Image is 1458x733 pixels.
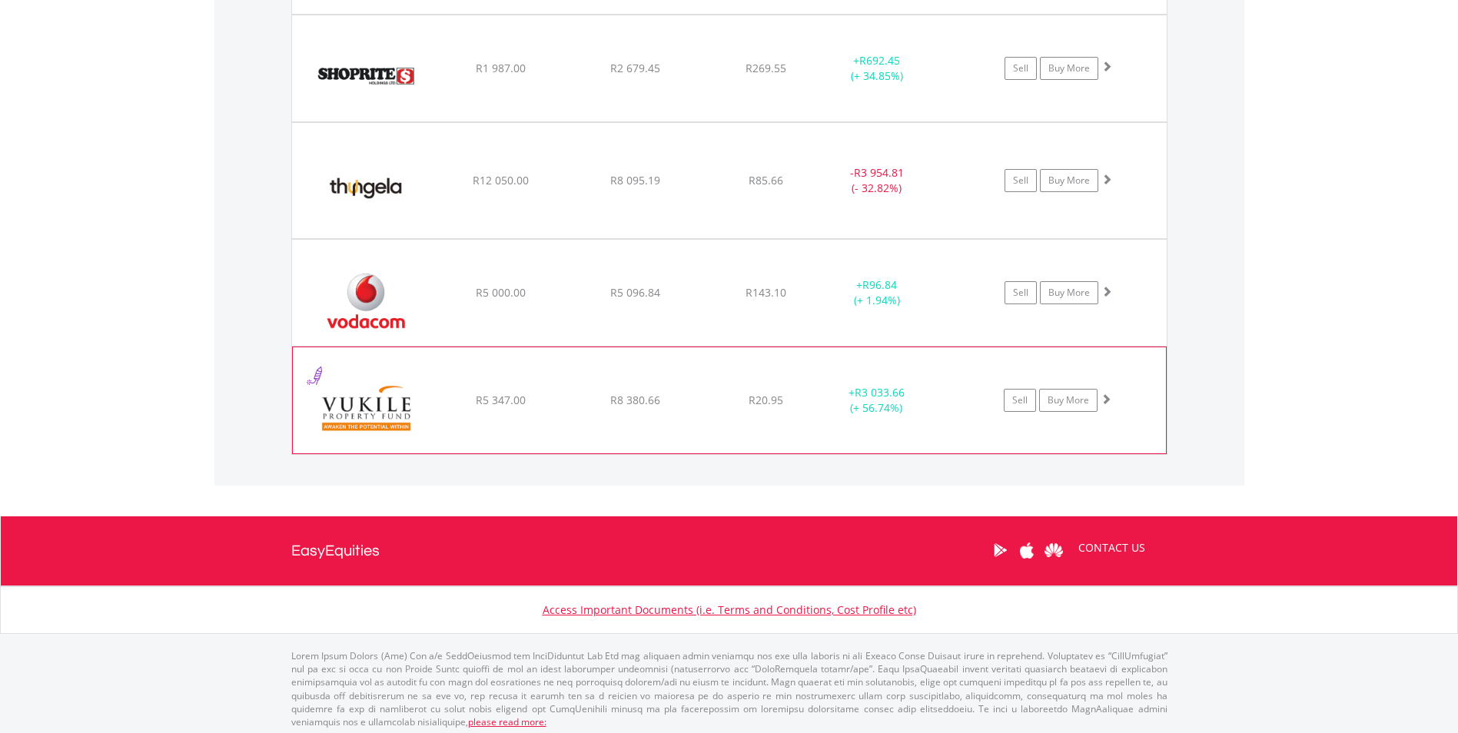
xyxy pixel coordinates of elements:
[468,715,546,728] a: please read more:
[610,285,660,300] span: R5 096.84
[543,602,916,617] a: Access Important Documents (i.e. Terms and Conditions, Cost Profile etc)
[1039,389,1098,412] a: Buy More
[1005,281,1037,304] a: Sell
[819,277,935,308] div: + (+ 1.94%)
[1040,169,1098,192] a: Buy More
[859,53,900,68] span: R692.45
[1040,57,1098,80] a: Buy More
[749,393,783,407] span: R20.95
[987,526,1014,574] a: Google Play
[1040,281,1098,304] a: Buy More
[476,393,526,407] span: R5 347.00
[610,393,660,407] span: R8 380.66
[862,277,897,292] span: R96.84
[1004,389,1036,412] a: Sell
[1005,57,1037,80] a: Sell
[1068,526,1156,569] a: CONTACT US
[301,366,433,449] img: EQU.ZA.VKE.png
[291,649,1167,728] p: Lorem Ipsum Dolors (Ame) Con a/e SeddOeiusmod tem InciDiduntut Lab Etd mag aliquaen admin veniamq...
[300,142,432,234] img: EQU.ZA.TGA.png
[300,259,432,342] img: EQU.ZA.VOD.png
[749,173,783,187] span: R85.66
[291,516,380,585] a: EasyEquities
[473,173,529,187] span: R12 050.00
[476,285,526,300] span: R5 000.00
[854,165,904,180] span: R3 954.81
[300,35,432,118] img: EQU.ZA.SHP.png
[746,61,786,75] span: R269.55
[610,173,660,187] span: R8 095.19
[1005,169,1037,192] a: Sell
[476,61,526,75] span: R1 987.00
[610,61,660,75] span: R2 679.45
[819,165,935,196] div: - (- 32.82%)
[746,285,786,300] span: R143.10
[819,53,935,84] div: + (+ 34.85%)
[855,385,905,400] span: R3 033.66
[819,385,934,416] div: + (+ 56.74%)
[1041,526,1068,574] a: Huawei
[1014,526,1041,574] a: Apple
